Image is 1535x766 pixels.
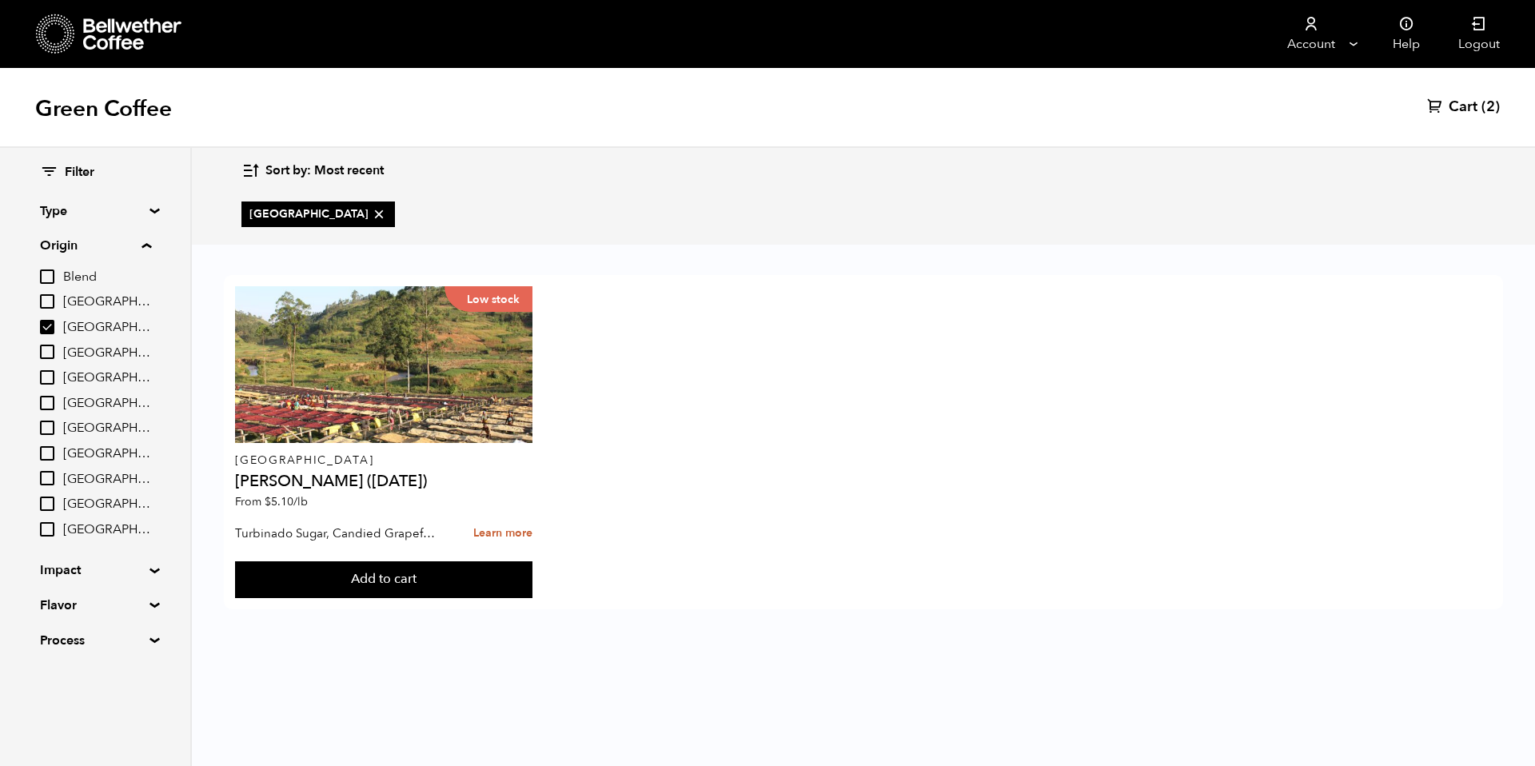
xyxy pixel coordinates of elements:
h4: [PERSON_NAME] ([DATE]) [235,473,532,489]
span: From [235,494,308,509]
button: Sort by: Most recent [241,152,384,190]
span: [GEOGRAPHIC_DATA] [63,293,151,311]
summary: Process [40,631,150,650]
span: (2) [1481,98,1500,117]
a: Cart (2) [1427,98,1500,117]
input: [GEOGRAPHIC_DATA] [40,345,54,359]
h1: Green Coffee [35,94,172,123]
input: [GEOGRAPHIC_DATA] [40,421,54,435]
span: Blend [63,269,151,286]
span: [GEOGRAPHIC_DATA] [63,445,151,463]
button: Add to cart [235,561,532,598]
input: [GEOGRAPHIC_DATA] [40,370,54,385]
img: tab_keywords_by_traffic_grey.svg [159,93,172,106]
a: Learn more [473,517,532,551]
input: [GEOGRAPHIC_DATA] [40,294,54,309]
input: Blend [40,269,54,284]
span: Filter [65,164,94,182]
p: Turbinado Sugar, Candied Grapefruit, Spiced Plum [235,521,437,545]
input: [GEOGRAPHIC_DATA] [40,471,54,485]
span: [GEOGRAPHIC_DATA] [63,319,151,337]
span: [GEOGRAPHIC_DATA] [63,420,151,437]
div: Keywords by Traffic [177,94,269,105]
span: [GEOGRAPHIC_DATA] [63,369,151,387]
a: Low stock [235,286,532,443]
span: Sort by: Most recent [265,162,384,180]
img: logo_orange.svg [26,26,38,38]
input: [GEOGRAPHIC_DATA] [40,446,54,461]
img: website_grey.svg [26,42,38,54]
summary: Impact [40,561,150,580]
span: /lb [293,494,308,509]
span: [GEOGRAPHIC_DATA] [63,471,151,489]
div: Domain Overview [61,94,143,105]
span: [GEOGRAPHIC_DATA] [63,395,151,413]
span: $ [265,494,271,509]
summary: Origin [40,236,151,255]
input: [GEOGRAPHIC_DATA] [40,497,54,511]
p: Low stock [445,286,532,312]
input: [GEOGRAPHIC_DATA] [40,396,54,410]
input: [GEOGRAPHIC_DATA] [40,522,54,537]
bdi: 5.10 [265,494,308,509]
summary: Type [40,201,150,221]
span: Cart [1449,98,1477,117]
div: v 4.0.25 [45,26,78,38]
div: Domain: [DOMAIN_NAME] [42,42,176,54]
span: [GEOGRAPHIC_DATA] [249,206,387,222]
input: [GEOGRAPHIC_DATA] [40,320,54,334]
span: [GEOGRAPHIC_DATA] [63,345,151,362]
img: tab_domain_overview_orange.svg [43,93,56,106]
span: [GEOGRAPHIC_DATA] [63,496,151,513]
p: [GEOGRAPHIC_DATA] [235,455,532,466]
span: [GEOGRAPHIC_DATA] [63,521,151,539]
summary: Flavor [40,596,150,615]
